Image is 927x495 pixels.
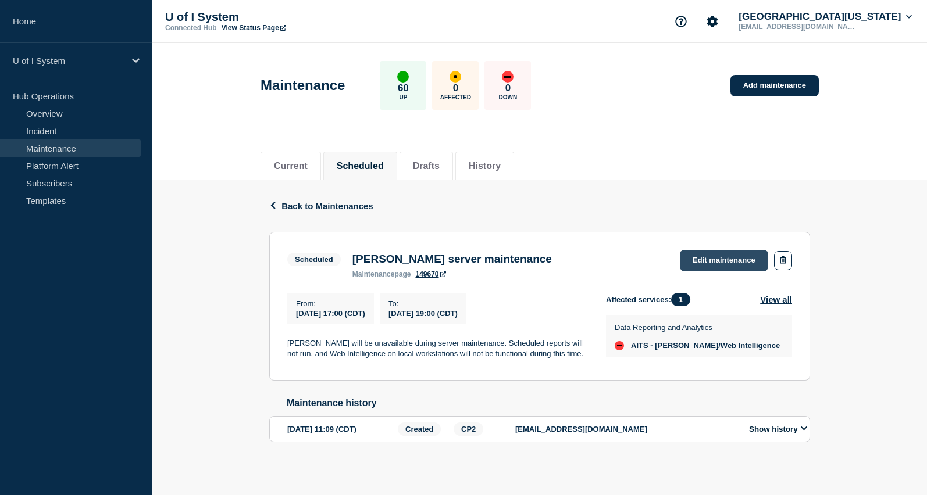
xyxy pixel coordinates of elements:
a: View Status Page [222,24,286,32]
span: Affected services: [606,293,696,306]
span: [DATE] 19:00 (CDT) [388,309,458,318]
div: up [397,71,409,82]
p: 60 [398,82,409,94]
span: Back to Maintenances [281,201,373,211]
span: maintenance [352,270,395,278]
p: [EMAIL_ADDRESS][DOMAIN_NAME] [515,425,736,433]
h2: Maintenance history [287,398,810,408]
span: Created [398,422,441,436]
button: Drafts [413,161,440,171]
p: To : [388,299,458,308]
p: From : [296,299,365,308]
p: Connected Hub [165,24,217,32]
a: Add maintenance [730,75,819,96]
p: U of I System [165,10,398,24]
button: Support [669,9,693,34]
div: affected [450,71,461,82]
p: Affected [440,94,471,101]
a: Edit maintenance [680,250,768,271]
h3: [PERSON_NAME] server maintenance [352,253,552,266]
button: Show history [746,424,811,434]
div: down [615,341,624,350]
a: 149670 [415,270,445,278]
div: down [502,71,514,82]
h1: Maintenance [261,77,345,94]
button: Scheduled [337,161,384,171]
p: Data Reporting and Analytics [615,323,780,332]
p: Down [499,94,518,101]
button: Account settings [700,9,725,34]
span: [DATE] 17:00 (CDT) [296,309,365,318]
button: Back to Maintenances [269,201,373,211]
p: page [352,270,411,278]
p: [PERSON_NAME] will be unavailable during server maintenance. Scheduled reports will not run, and ... [287,338,587,360]
button: [GEOGRAPHIC_DATA][US_STATE] [736,11,914,23]
p: [EMAIL_ADDRESS][DOMAIN_NAME] [736,23,857,31]
button: History [469,161,501,171]
div: [DATE] 11:09 (CDT) [287,422,394,436]
span: CP2 [454,422,483,436]
span: AITS - [PERSON_NAME]/Web Intelligence [631,341,780,350]
span: 1 [671,293,690,306]
button: Current [274,161,308,171]
span: Scheduled [287,253,341,266]
button: View all [760,293,792,306]
p: Up [399,94,407,101]
p: U of I System [13,56,124,66]
p: 0 [505,82,511,94]
p: 0 [453,82,458,94]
